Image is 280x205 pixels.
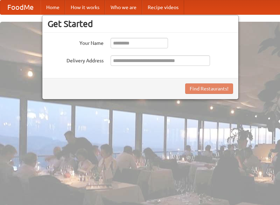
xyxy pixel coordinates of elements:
label: Your Name [48,38,104,47]
label: Delivery Address [48,55,104,64]
h3: Get Started [48,19,233,29]
a: Home [41,0,65,14]
a: FoodMe [0,0,41,14]
button: Find Restaurants! [185,83,233,94]
a: Recipe videos [142,0,184,14]
a: How it works [65,0,105,14]
a: Who we are [105,0,142,14]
